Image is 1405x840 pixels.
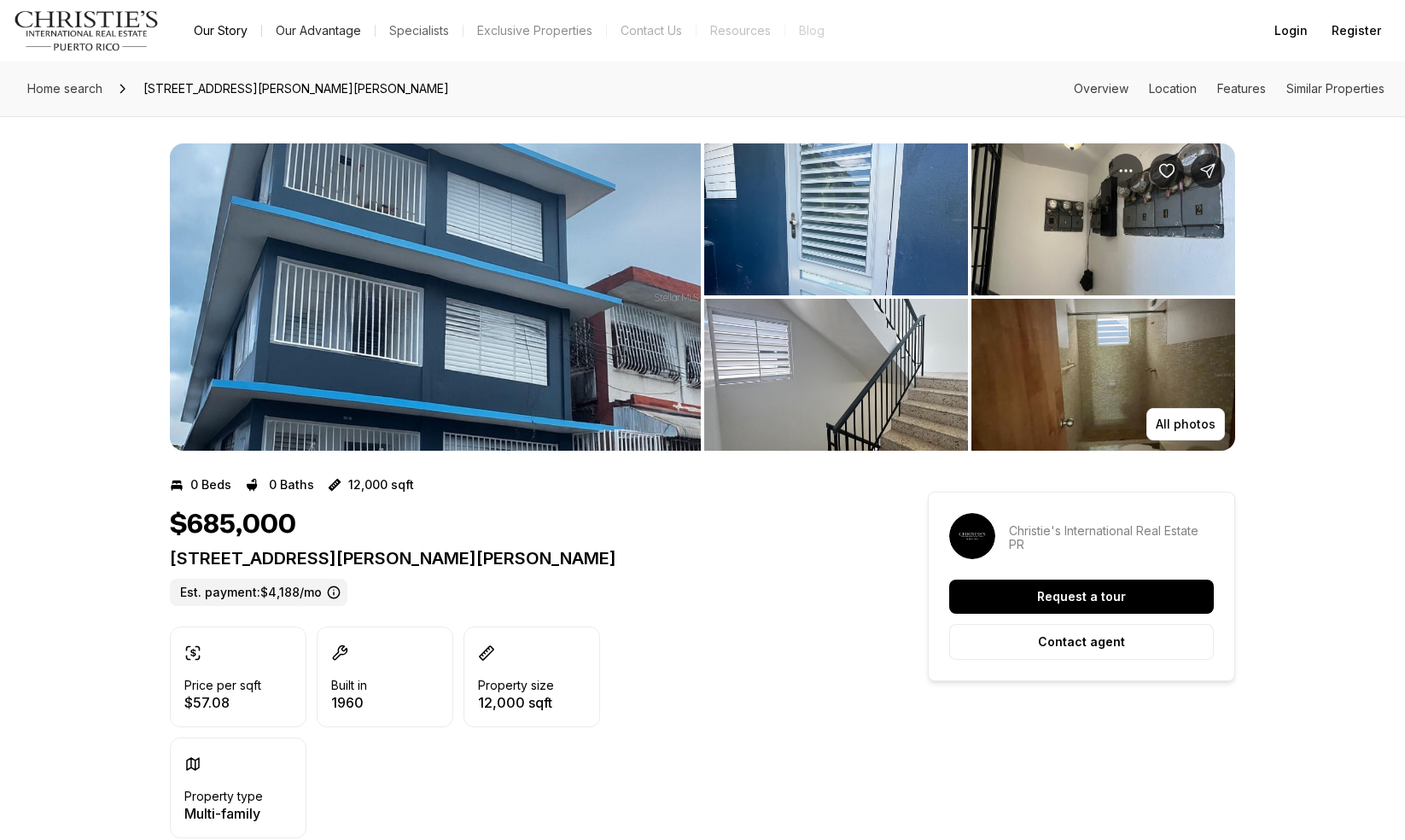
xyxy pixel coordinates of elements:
[463,19,606,43] a: Exclusive Properties
[1150,154,1184,188] button: Save Property: 309 SEGUNDO RUIZ BELVIS ST
[971,299,1235,451] button: View image gallery
[376,19,463,43] a: Specialists
[14,10,160,51] img: logo
[184,696,261,709] p: $57.08
[1146,408,1225,440] button: All photos
[1332,24,1381,38] span: Register
[170,143,701,451] li: 1 of 5
[184,790,263,803] p: Property type
[949,624,1214,660] button: Contact agent
[785,19,838,43] a: Blog
[1074,81,1128,96] a: Skip to: Overview
[697,19,784,43] a: Resources
[137,75,456,102] span: [STREET_ADDRESS][PERSON_NAME][PERSON_NAME]
[1217,81,1266,96] a: Skip to: Features
[971,143,1235,295] button: View image gallery
[1274,24,1308,38] span: Login
[170,509,296,541] h1: $685,000
[1191,154,1225,188] button: Share Property: 309 SEGUNDO RUIZ BELVIS ST
[262,19,375,43] a: Our Advantage
[478,696,554,709] p: 12,000 sqft
[269,478,314,492] p: 0 Baths
[170,579,347,606] label: Est. payment: $4,188/mo
[27,81,102,96] span: Home search
[478,679,554,692] p: Property size
[331,679,367,692] p: Built in
[1264,14,1318,48] button: Login
[184,807,263,820] p: Multi-family
[170,548,866,569] p: [STREET_ADDRESS][PERSON_NAME][PERSON_NAME]
[1037,590,1126,604] p: Request a tour
[170,143,701,451] button: View image gallery
[1321,14,1391,48] button: Register
[1074,82,1385,96] nav: Page section menu
[170,143,1235,451] div: Listing Photos
[20,75,109,102] a: Home search
[1156,417,1216,431] p: All photos
[180,19,261,43] a: Our Story
[607,19,696,43] button: Contact Us
[1038,635,1125,649] p: Contact agent
[184,679,261,692] p: Price per sqft
[704,143,1235,451] li: 2 of 5
[190,478,231,492] p: 0 Beds
[1149,81,1197,96] a: Skip to: Location
[1286,81,1385,96] a: Skip to: Similar Properties
[949,580,1214,614] button: Request a tour
[1009,524,1214,551] p: Christie's International Real Estate PR
[704,143,968,295] button: View image gallery
[331,696,367,709] p: 1960
[704,299,968,451] button: View image gallery
[1109,154,1143,188] button: Property options
[348,478,414,492] p: 12,000 sqft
